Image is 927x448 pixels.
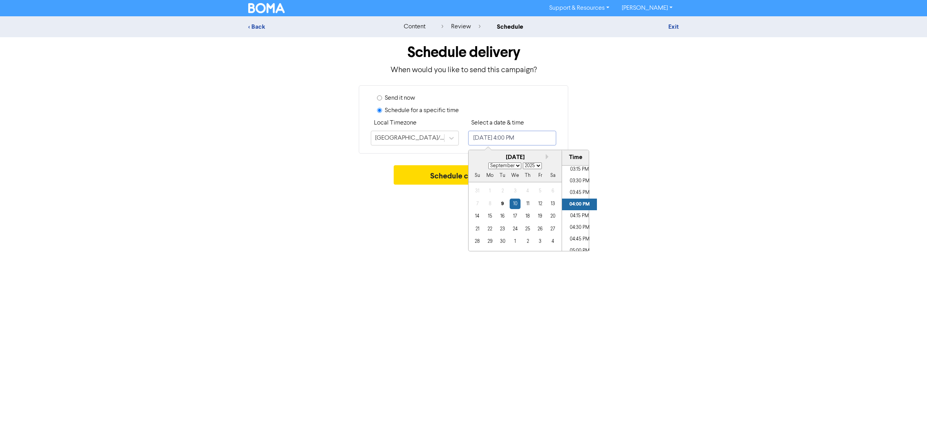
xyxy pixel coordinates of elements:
[472,171,483,181] div: Su
[616,2,679,14] a: [PERSON_NAME]
[562,187,597,199] li: 03:45 PM
[472,211,483,221] div: day-14
[522,186,533,196] div: day-4
[469,153,562,162] div: [DATE]
[485,211,495,221] div: day-15
[548,171,558,181] div: Sa
[374,118,417,128] label: Local Timezone
[394,165,534,185] button: Schedule campaign
[562,234,597,245] li: 04:45 PM
[248,64,679,76] p: When would you like to send this campaign?
[471,118,524,128] label: Select a date & time
[522,199,533,209] div: day-11
[441,22,481,31] div: review
[564,153,587,162] div: Time
[522,171,533,181] div: Th
[248,3,285,13] img: BOMA Logo
[472,186,483,196] div: day-31
[510,171,520,181] div: We
[468,131,556,145] input: Click to select a date
[510,211,520,221] div: day-17
[248,22,384,31] div: < Back
[497,186,508,196] div: day-2
[562,222,597,234] li: 04:30 PM
[385,93,415,103] label: Send it now
[485,236,495,247] div: day-29
[471,185,559,248] div: month-2025-09
[472,199,483,209] div: day-7
[548,211,558,221] div: day-20
[668,23,679,31] a: Exit
[562,175,597,187] li: 03:30 PM
[497,171,508,181] div: Tu
[404,22,425,31] div: content
[497,236,508,247] div: day-30
[522,211,533,221] div: day-18
[385,106,459,115] label: Schedule for a specific time
[497,224,508,234] div: day-23
[472,224,483,234] div: day-21
[510,224,520,234] div: day-24
[535,199,545,209] div: day-12
[485,171,495,181] div: Mo
[375,133,445,143] div: [GEOGRAPHIC_DATA]/[GEOGRAPHIC_DATA]
[562,245,597,257] li: 05:00 PM
[535,186,545,196] div: day-5
[497,199,508,209] div: day-9
[535,236,545,247] div: day-3
[548,236,558,247] div: day-4
[472,236,483,247] div: day-28
[510,236,520,247] div: day-1
[543,2,616,14] a: Support & Resources
[535,211,545,221] div: day-19
[485,186,495,196] div: day-1
[562,199,597,210] li: 04:00 PM
[485,224,495,234] div: day-22
[546,154,551,159] button: Next month
[522,236,533,247] div: day-2
[535,171,545,181] div: Fr
[510,186,520,196] div: day-3
[497,22,523,31] div: schedule
[535,224,545,234] div: day-26
[562,210,597,222] li: 04:15 PM
[248,43,679,61] h1: Schedule delivery
[485,199,495,209] div: day-8
[497,211,508,221] div: day-16
[562,164,597,175] li: 03:15 PM
[888,411,927,448] iframe: Chat Widget
[510,199,520,209] div: day-10
[548,186,558,196] div: day-6
[548,224,558,234] div: day-27
[548,199,558,209] div: day-13
[522,224,533,234] div: day-25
